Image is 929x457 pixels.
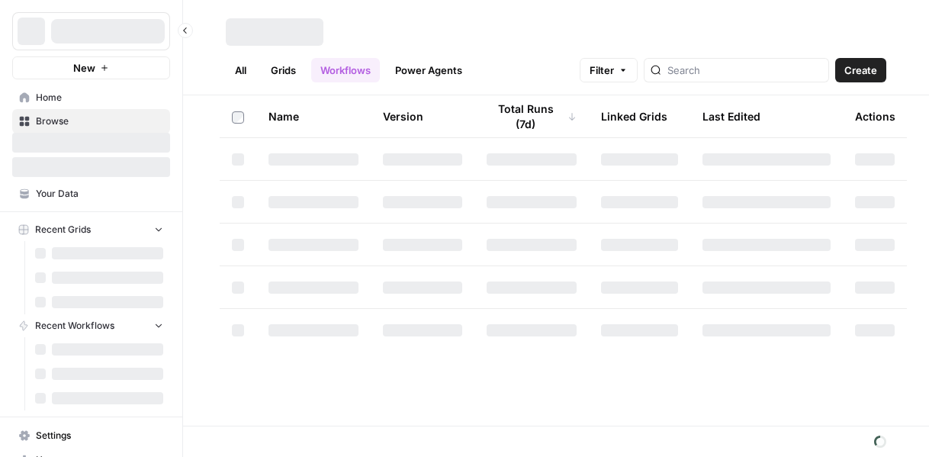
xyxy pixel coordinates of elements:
[386,58,471,82] a: Power Agents
[36,91,163,105] span: Home
[667,63,822,78] input: Search
[12,56,170,79] button: New
[36,114,163,128] span: Browse
[601,95,667,137] div: Linked Grids
[35,319,114,333] span: Recent Workflows
[590,63,614,78] span: Filter
[12,109,170,134] a: Browse
[12,85,170,110] a: Home
[268,95,358,137] div: Name
[226,58,256,82] a: All
[35,223,91,237] span: Recent Grids
[383,95,423,137] div: Version
[36,429,163,443] span: Settings
[12,314,170,337] button: Recent Workflows
[311,58,380,82] a: Workflows
[36,187,163,201] span: Your Data
[844,63,877,78] span: Create
[487,95,577,137] div: Total Runs (7d)
[835,58,886,82] button: Create
[73,60,95,76] span: New
[580,58,638,82] button: Filter
[12,182,170,206] a: Your Data
[12,218,170,241] button: Recent Grids
[262,58,305,82] a: Grids
[702,95,760,137] div: Last Edited
[855,95,895,137] div: Actions
[12,423,170,448] a: Settings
